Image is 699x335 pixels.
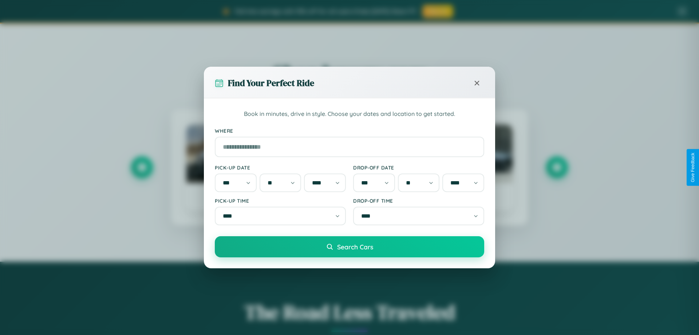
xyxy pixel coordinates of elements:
[215,164,346,171] label: Pick-up Date
[353,164,484,171] label: Drop-off Date
[215,109,484,119] p: Book in minutes, drive in style. Choose your dates and location to get started.
[337,243,373,251] span: Search Cars
[228,77,314,89] h3: Find Your Perfect Ride
[353,198,484,204] label: Drop-off Time
[215,236,484,257] button: Search Cars
[215,128,484,134] label: Where
[215,198,346,204] label: Pick-up Time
